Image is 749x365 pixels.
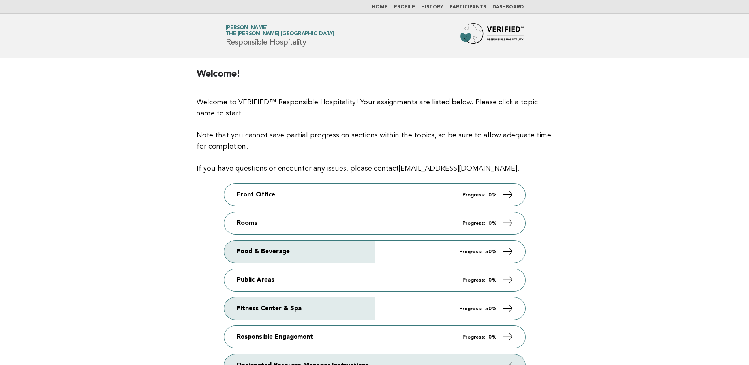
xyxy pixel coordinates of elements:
em: Progress: [459,249,482,254]
a: [PERSON_NAME]The [PERSON_NAME] [GEOGRAPHIC_DATA] [226,25,334,36]
a: Fitness Center & Spa Progress: 50% [224,297,525,320]
a: History [421,5,443,9]
a: Responsible Engagement Progress: 0% [224,326,525,348]
a: Profile [394,5,415,9]
p: Welcome to VERIFIED™ Responsible Hospitality! Your assignments are listed below. Please click a t... [197,97,552,174]
h1: Responsible Hospitality [226,26,334,46]
em: Progress: [462,192,485,198]
em: Progress: [459,306,482,311]
strong: 0% [488,221,497,226]
a: Rooms Progress: 0% [224,212,525,234]
h2: Welcome! [197,68,552,87]
em: Progress: [462,335,485,340]
img: Forbes Travel Guide [460,23,524,49]
a: [EMAIL_ADDRESS][DOMAIN_NAME] [399,165,517,172]
strong: 50% [485,306,497,311]
a: Public Areas Progress: 0% [224,269,525,291]
a: Front Office Progress: 0% [224,184,525,206]
a: Food & Beverage Progress: 50% [224,241,525,263]
strong: 50% [485,249,497,254]
strong: 0% [488,278,497,283]
a: Dashboard [492,5,524,9]
em: Progress: [462,221,485,226]
a: Home [372,5,388,9]
span: The [PERSON_NAME] [GEOGRAPHIC_DATA] [226,32,334,37]
em: Progress: [462,278,485,283]
strong: 0% [488,192,497,198]
a: Participants [450,5,486,9]
strong: 0% [488,335,497,340]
